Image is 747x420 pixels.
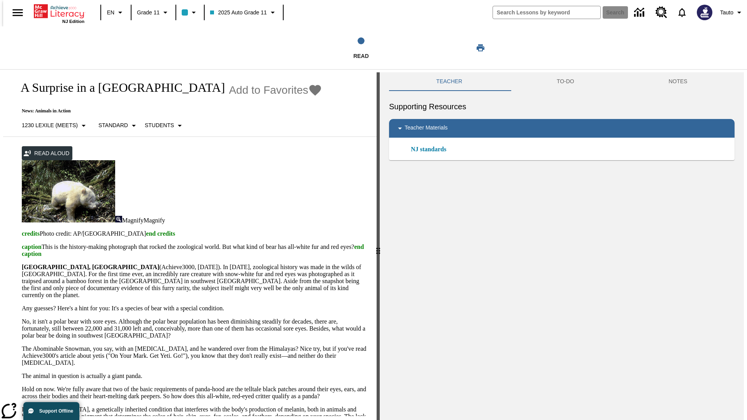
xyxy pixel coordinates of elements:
[137,9,160,17] span: Grade 11
[179,5,202,19] button: Class color is light blue. Change class color
[389,72,735,91] div: Instructional Panel Tabs
[19,119,91,133] button: Select Lexile, 1230 Lexile (Meets)
[39,408,73,414] span: Support Offline
[22,264,367,299] p: (Achieve3000, [DATE]). In [DATE], zoological history was made in the wilds of [GEOGRAPHIC_DATA]. ...
[146,230,175,237] span: end credits
[145,121,174,129] p: Students
[377,72,380,420] div: Press Enter or Spacebar and then press right and left arrow keys to move the slider
[144,217,165,224] span: Magnify
[12,80,225,95] h1: A Surprise in a [GEOGRAPHIC_DATA]
[510,72,622,91] button: TO-DO
[672,2,692,23] a: Notifications
[22,243,367,257] p: This is the history-making photograph that rocked the zoological world. But what kind of bear has...
[103,5,128,19] button: Language: EN, Select a language
[22,160,115,222] img: albino pandas in China are sometimes mistaken for polar bears
[142,119,188,133] button: Select Student
[22,305,367,312] p: Any guesses? Here's a hint for you: It's a species of bear with a special condition.
[22,318,367,339] p: No, it isn't a polar bear with sore eyes. Although the polar bear population has been diminishing...
[22,146,72,161] button: Read Aloud
[22,243,364,257] span: end caption
[95,119,142,133] button: Scaffolds, Standard
[98,121,128,129] p: Standard
[405,124,448,133] p: Teacher Materials
[22,230,40,237] span: credits
[380,72,744,420] div: activity
[22,345,367,366] p: The Abominable Snowman, you say, with an [MEDICAL_DATA], and he wandered over from the Himalayas?...
[34,3,84,24] div: Home
[468,41,493,55] button: Print
[122,217,144,224] span: Magnify
[621,72,735,91] button: NOTES
[22,230,367,237] p: Photo credit: AP/[GEOGRAPHIC_DATA]
[717,5,747,19] button: Profile/Settings
[22,373,367,380] p: The animal in question is actually a giant panda.
[22,243,42,250] span: caption
[22,121,78,129] p: 1230 Lexile (Meets)
[229,84,308,96] span: Add to Favorites
[115,216,122,222] img: Magnify
[229,83,322,97] button: Add to Favorites - A Surprise in a Bamboo Forest
[692,2,717,23] button: Select a new avatar
[12,108,322,114] p: News: Animals in Action
[22,386,367,400] p: Hold on now. We're fully aware that two of the basic requirements of panda-hood are the telltale ...
[411,145,451,154] a: NJ standards
[260,26,462,69] button: Read step 1 of 1
[697,5,712,20] img: Avatar
[22,264,159,270] strong: [GEOGRAPHIC_DATA], [GEOGRAPHIC_DATA]
[23,402,79,420] button: Support Offline
[6,1,29,24] button: Open side menu
[134,5,173,19] button: Grade: Grade 11, Select a grade
[630,2,651,23] a: Data Center
[389,100,735,113] h6: Supporting Resources
[493,6,600,19] input: search field
[107,9,114,17] span: EN
[389,72,510,91] button: Teacher
[353,53,369,59] span: Read
[62,19,84,24] span: NJ Edition
[651,2,672,23] a: Resource Center, Will open in new tab
[207,5,280,19] button: Class: 2025 Auto Grade 11, Select your class
[3,72,377,416] div: reading
[389,119,735,138] div: Teacher Materials
[720,9,733,17] span: Tauto
[210,9,267,17] span: 2025 Auto Grade 11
